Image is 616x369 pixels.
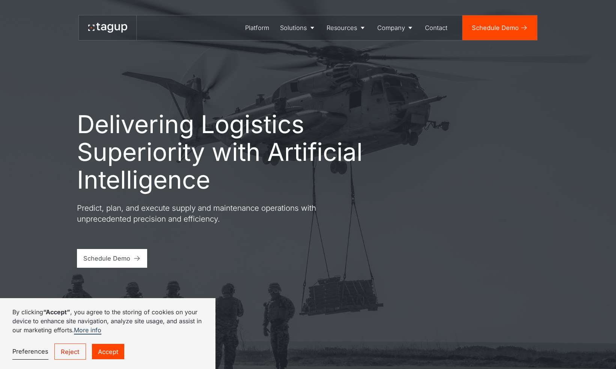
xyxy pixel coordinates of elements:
a: Schedule Demo [77,249,147,267]
div: Schedule Demo [472,23,519,33]
a: Reject [54,343,86,360]
strong: “Accept” [43,308,70,316]
p: By clicking , you agree to the storing of cookies on your device to enhance site navigation, anal... [12,307,203,334]
div: Solutions [280,23,307,33]
h1: Delivering Logistics Superiority with Artificial Intelligence [77,111,392,194]
div: Contact [425,23,447,33]
a: Resources [321,15,372,40]
div: Platform [245,23,269,33]
a: Accept [92,344,125,359]
a: Solutions [275,15,321,40]
div: Company [377,23,405,33]
a: Contact [420,15,453,40]
a: Schedule Demo [462,15,537,40]
a: More info [74,326,101,334]
p: Predict, plan, and execute supply and maintenance operations with unprecedented precision and eff... [77,203,347,224]
a: Company [372,15,419,40]
a: Platform [240,15,275,40]
div: Schedule Demo [83,254,130,263]
a: Preferences [12,344,48,360]
div: Resources [327,23,357,33]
